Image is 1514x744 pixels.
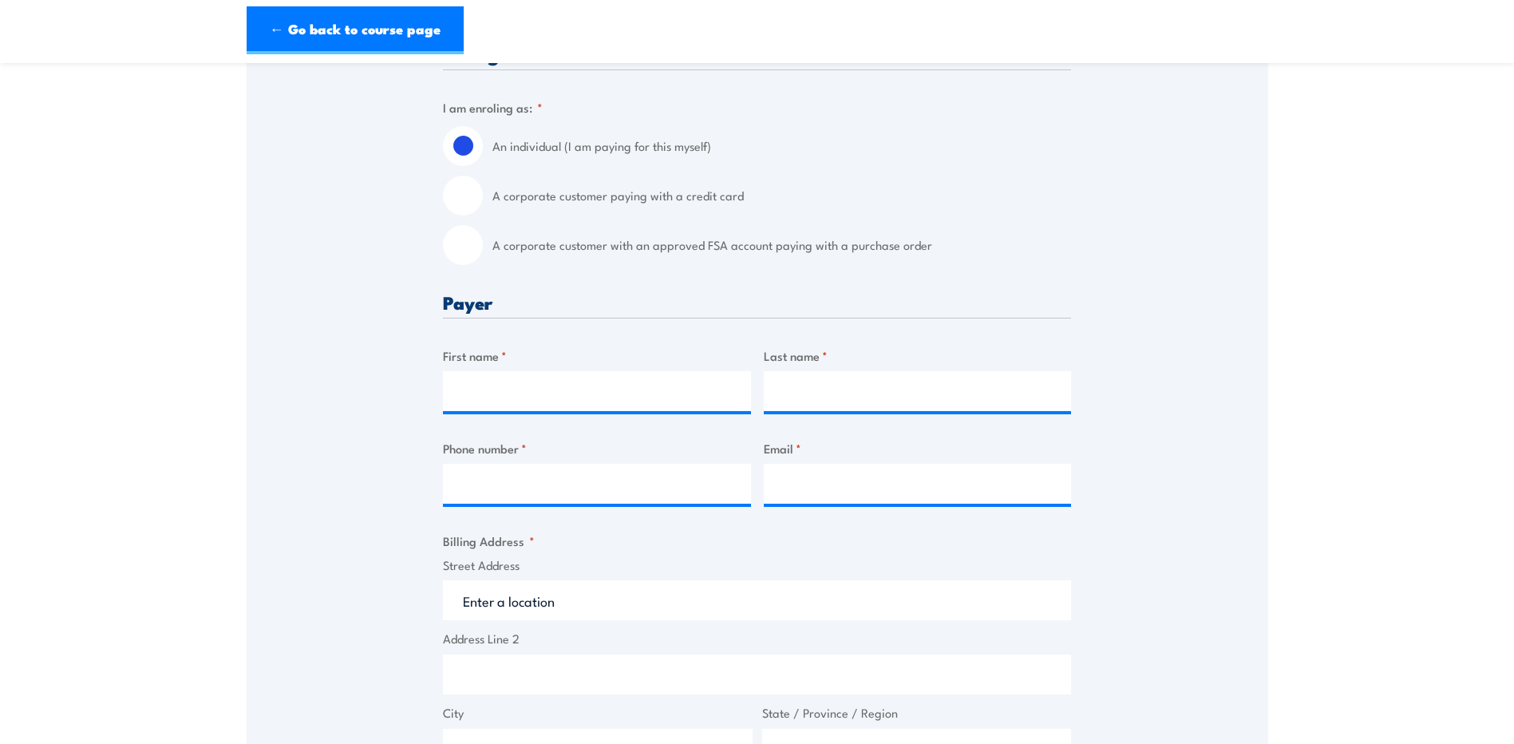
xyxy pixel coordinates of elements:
label: State / Province / Region [762,704,1072,722]
label: City [443,704,753,722]
h3: Billing details [443,45,1071,63]
legend: I am enroling as: [443,98,543,117]
label: An individual (I am paying for this myself) [492,126,1071,166]
label: First name [443,346,751,365]
input: Enter a location [443,580,1071,620]
label: Address Line 2 [443,630,1071,648]
h3: Payer [443,293,1071,311]
label: Last name [764,346,1072,365]
label: Phone number [443,439,751,457]
label: A corporate customer with an approved FSA account paying with a purchase order [492,225,1071,265]
label: Street Address [443,556,1071,575]
legend: Billing Address [443,532,535,550]
label: A corporate customer paying with a credit card [492,176,1071,216]
label: Email [764,439,1072,457]
a: ← Go back to course page [247,6,464,54]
